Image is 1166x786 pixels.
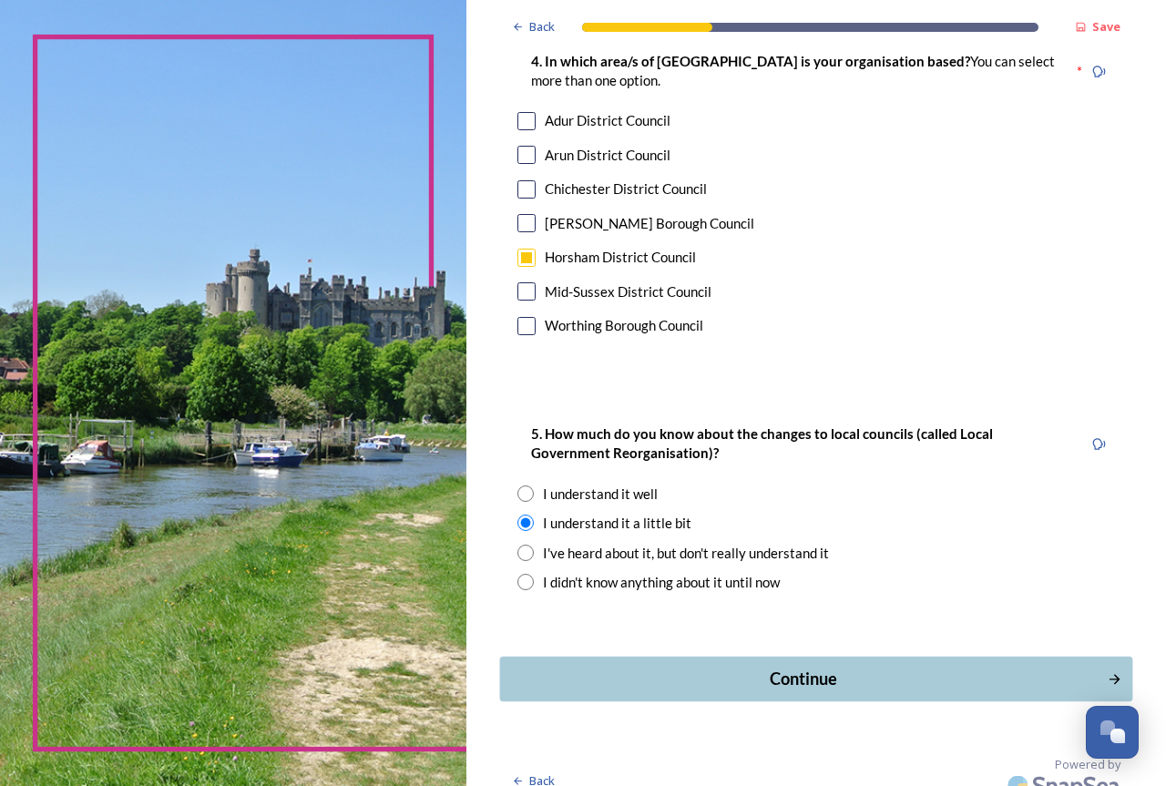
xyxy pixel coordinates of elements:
div: [PERSON_NAME] Borough Council [545,213,754,234]
div: I understand it well [543,484,658,505]
span: Back [529,18,555,36]
div: Adur District Council [545,110,670,131]
div: Arun District Council [545,145,670,166]
button: Continue [500,656,1133,700]
p: You can select more than one option. [531,52,1061,91]
div: Horsham District Council [545,247,696,268]
span: Powered by [1055,756,1120,773]
div: Chichester District Council [545,179,707,199]
button: Open Chat [1086,706,1139,759]
div: Continue [510,666,1098,690]
strong: Save [1092,18,1120,35]
div: I didn't know anything about it until now [543,572,780,593]
div: Worthing Borough Council [545,315,703,336]
strong: 4. In which area/s of [GEOGRAPHIC_DATA] is your organisation based? [531,53,970,69]
div: I've heard about it, but don't really understand it [543,543,829,564]
div: I understand it a little bit [543,513,691,534]
div: Mid-Sussex District Council [545,281,711,302]
strong: 5. How much do you know about the changes to local councils (called Local Government Reorganisati... [531,425,996,461]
